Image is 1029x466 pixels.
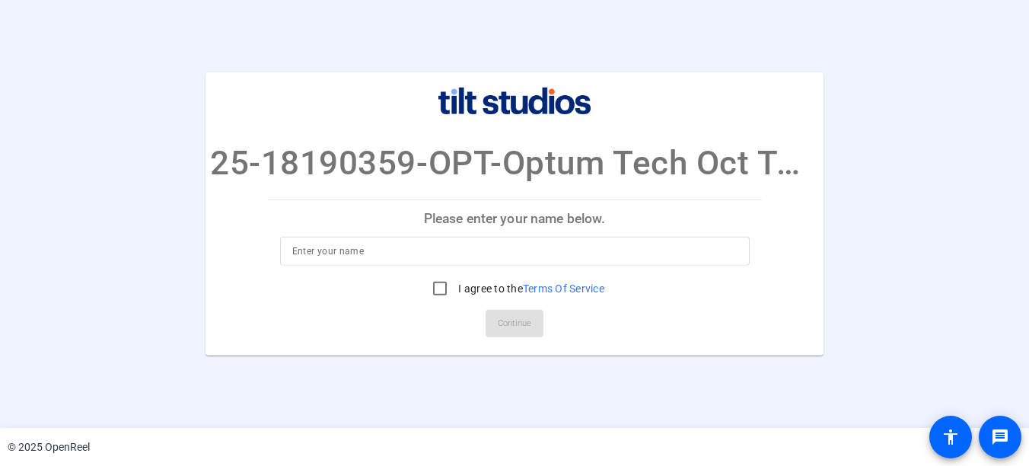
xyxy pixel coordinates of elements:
p: 25-18190359-OPT-Optum Tech Oct Town Hall r2 [210,138,819,188]
mat-icon: accessibility [941,428,960,446]
img: company-logo [438,88,591,115]
label: I agree to the [455,281,604,296]
mat-icon: message [991,428,1009,446]
div: © 2025 OpenReel [8,439,90,455]
input: Enter your name [292,242,738,260]
a: Terms Of Service [523,282,604,295]
p: Please enter your name below. [268,200,762,237]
